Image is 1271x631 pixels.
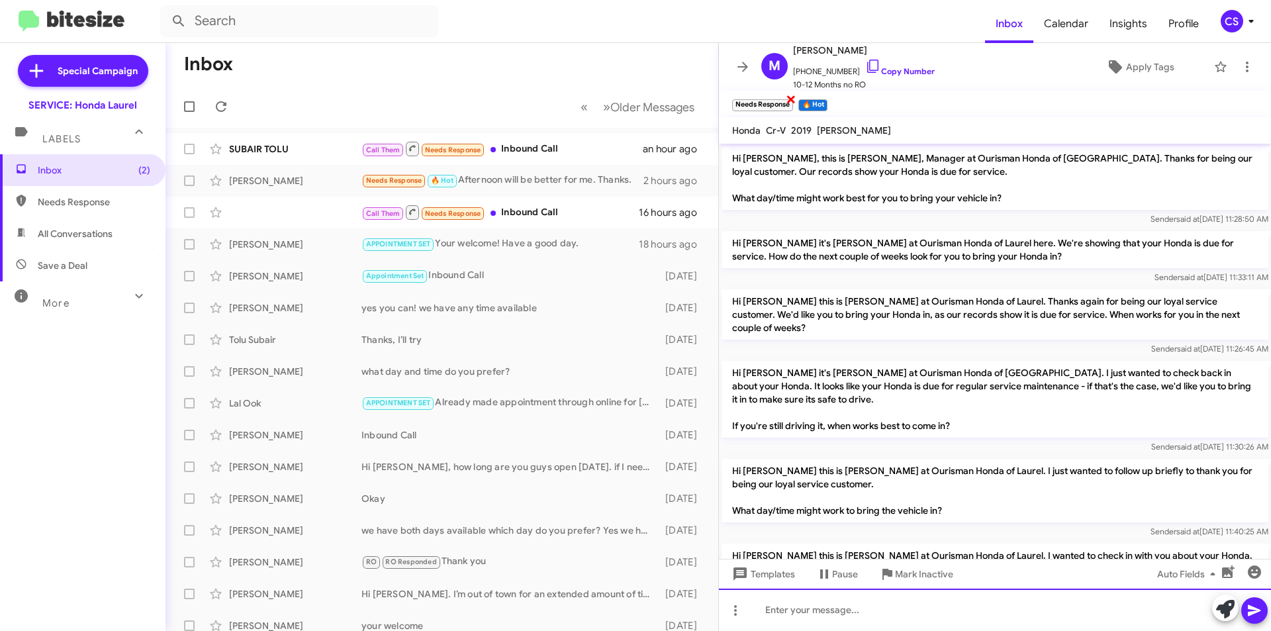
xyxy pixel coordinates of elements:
a: Special Campaign [18,55,148,87]
span: 10-12 Months no RO [793,78,935,91]
span: × [786,91,796,107]
span: said at [1177,442,1200,452]
button: Pause [806,562,869,586]
div: yes you can! we have any time available [361,301,659,315]
span: Honda [732,124,761,136]
span: » [603,99,610,115]
span: Needs Response [425,146,481,154]
div: 16 hours ago [639,206,708,219]
div: Thanks, I’ll try [361,333,659,346]
div: Okay [361,492,659,505]
span: said at [1176,526,1200,536]
div: Inbound Call [361,268,659,283]
p: Hi [PERSON_NAME] this is [PERSON_NAME] at Ourisman Honda of Laurel. I just wanted to follow up br... [722,459,1268,522]
div: [PERSON_NAME] [229,492,361,505]
div: [PERSON_NAME] [229,301,361,315]
span: Sender [DATE] 11:40:25 AM [1151,526,1268,536]
small: 🔥 Hot [798,99,827,111]
button: Apply Tags [1072,55,1207,79]
span: [PERSON_NAME] [817,124,891,136]
button: Mark Inactive [869,562,964,586]
div: CS [1221,10,1243,32]
div: SUBAIR TOLU [229,142,361,156]
div: 2 hours ago [643,174,708,187]
a: Profile [1158,5,1209,43]
a: Calendar [1033,5,1099,43]
div: Lal Ook [229,397,361,410]
div: SERVICE: Honda Laurel [28,99,137,112]
span: RO Responded [385,558,436,566]
a: Inbox [985,5,1033,43]
span: Sender [DATE] 11:33:11 AM [1154,272,1268,282]
span: Needs Response [38,195,150,209]
p: Hi [PERSON_NAME] it's [PERSON_NAME] at Ourisman Honda of [GEOGRAPHIC_DATA]. I just wanted to chec... [722,361,1268,438]
div: [PERSON_NAME] [229,587,361,601]
nav: Page navigation example [573,93,702,121]
span: said at [1176,214,1200,224]
span: Labels [42,133,81,145]
div: [PERSON_NAME] [229,238,361,251]
span: « [581,99,588,115]
div: Hi [PERSON_NAME]. I’m out of town for an extended amount of time, but I’ll be bring it in when I ... [361,587,659,601]
span: Sender [DATE] 11:26:45 AM [1151,344,1268,354]
div: Already made appointment through online for [DATE],[DATE] for morning 8 :30AM. [361,395,659,411]
div: [DATE] [659,397,708,410]
div: what day and time do you prefer? [361,365,659,378]
span: APPOINTMENT SET [366,240,431,248]
span: said at [1180,272,1203,282]
div: [DATE] [659,269,708,283]
div: [PERSON_NAME] [229,524,361,537]
span: Auto Fields [1157,562,1221,586]
div: [DATE] [659,365,708,378]
span: All Conversations [38,227,113,240]
input: Search [160,5,438,37]
div: [PERSON_NAME] [229,556,361,569]
div: 18 hours ago [639,238,708,251]
span: Apply Tags [1126,55,1174,79]
span: 🔥 Hot [431,176,453,185]
div: [PERSON_NAME] [229,428,361,442]
span: Inbox [38,164,150,177]
div: Hi [PERSON_NAME], how long are you guys open [DATE]. if I need to get my starter changed, would t... [361,460,659,473]
span: [PHONE_NUMBER] [793,58,935,78]
div: [PERSON_NAME] [229,365,361,378]
span: Needs Response [425,209,481,218]
h1: Inbox [184,54,233,75]
span: RO [366,558,377,566]
div: [DATE] [659,524,708,537]
a: Insights [1099,5,1158,43]
button: CS [1209,10,1256,32]
span: Special Campaign [58,64,138,77]
span: More [42,297,70,309]
div: Inbound Call [361,428,659,442]
span: [PERSON_NAME] [793,42,935,58]
div: we have both days available which day do you prefer? Yes we have a shuttle as long as its within ... [361,524,659,537]
p: Hi [PERSON_NAME] this is [PERSON_NAME] at Ourisman Honda of Laurel. I wanted to check in with you... [722,544,1268,594]
div: [DATE] [659,492,708,505]
button: Next [595,93,702,121]
div: Your welcome! Have a good day. [361,236,639,252]
div: [DATE] [659,333,708,346]
div: [PERSON_NAME] [229,174,361,187]
span: Sender [DATE] 11:30:26 AM [1151,442,1268,452]
div: an hour ago [643,142,708,156]
div: [DATE] [659,587,708,601]
button: Previous [573,93,596,121]
span: Save a Deal [38,259,87,272]
span: Appointment Set [366,271,424,280]
span: Cr-V [766,124,786,136]
div: [DATE] [659,556,708,569]
span: Call Them [366,146,400,154]
span: Older Messages [610,100,694,115]
p: Hi [PERSON_NAME], this is [PERSON_NAME], Manager at Ourisman Honda of [GEOGRAPHIC_DATA]. Thanks f... [722,146,1268,210]
span: Needs Response [366,176,422,185]
span: (2) [138,164,150,177]
div: [DATE] [659,428,708,442]
a: Copy Number [865,66,935,76]
span: Pause [832,562,858,586]
span: 2019 [791,124,812,136]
